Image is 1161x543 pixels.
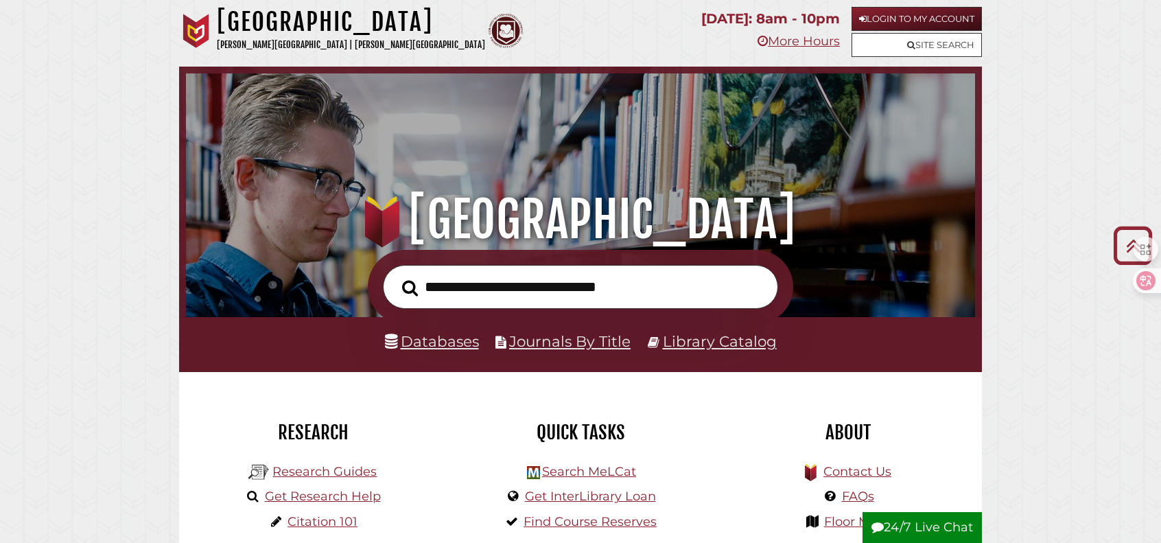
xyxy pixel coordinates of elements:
a: Find Course Reserves [524,514,657,529]
h2: Research [189,421,436,444]
a: Contact Us [823,464,891,479]
a: Site Search [852,33,982,57]
img: Hekman Library Logo [527,466,540,479]
h2: Quick Tasks [457,421,704,444]
button: Search [395,276,425,301]
h1: [GEOGRAPHIC_DATA] [217,7,485,37]
p: [PERSON_NAME][GEOGRAPHIC_DATA] | [PERSON_NAME][GEOGRAPHIC_DATA] [217,37,485,53]
img: Calvin Theological Seminary [489,14,523,48]
a: Journals By Title [509,332,631,350]
a: Databases [385,332,479,350]
h1: [GEOGRAPHIC_DATA] [203,189,957,250]
a: Research Guides [272,464,377,479]
a: Back to Top [1108,234,1158,257]
p: [DATE]: 8am - 10pm [701,7,840,31]
img: Hekman Library Logo [248,462,269,483]
a: Search MeLCat [542,464,636,479]
a: Login to My Account [852,7,982,31]
a: Get Research Help [265,489,381,504]
h2: About [725,421,972,444]
a: FAQs [842,489,874,504]
a: Citation 101 [288,514,357,529]
a: More Hours [758,34,840,49]
i: Search [402,279,418,297]
a: Get InterLibrary Loan [525,489,656,504]
img: Calvin University [179,14,213,48]
a: Floor Maps [824,514,892,529]
a: Library Catalog [663,332,777,350]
